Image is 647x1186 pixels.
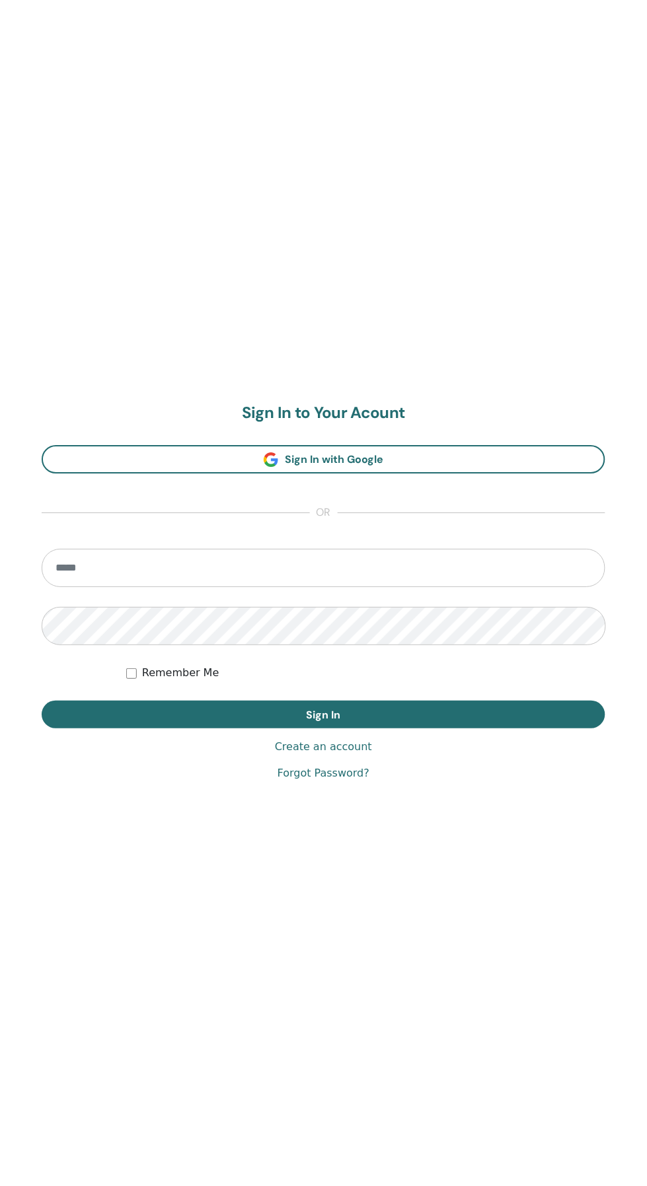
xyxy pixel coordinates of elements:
[142,666,219,681] label: Remember Me
[42,701,605,729] button: Sign In
[310,506,338,522] span: or
[42,446,605,474] a: Sign In with Google
[307,709,341,722] span: Sign In
[278,766,369,782] a: Forgot Password?
[285,453,383,467] span: Sign In with Google
[126,666,605,681] div: Keep me authenticated indefinitely or until I manually logout
[42,404,605,423] h2: Sign In to Your Acount
[275,740,372,755] a: Create an account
